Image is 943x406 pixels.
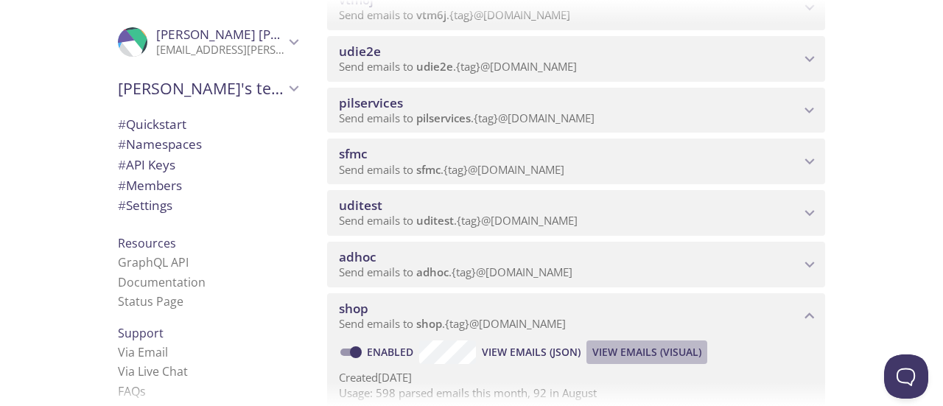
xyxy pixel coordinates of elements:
[339,59,577,74] span: Send emails to . {tag} @[DOMAIN_NAME]
[118,197,126,214] span: #
[339,316,566,331] span: Send emails to . {tag} @[DOMAIN_NAME]
[106,175,309,196] div: Members
[118,78,284,99] span: [PERSON_NAME]'s team
[339,43,381,60] span: udie2e
[118,274,206,290] a: Documentation
[327,36,825,82] div: udie2e namespace
[106,69,309,108] div: Jorgen's team
[339,162,564,177] span: Send emails to . {tag} @[DOMAIN_NAME]
[156,43,284,57] p: [EMAIL_ADDRESS][PERSON_NAME][PERSON_NAME][DOMAIN_NAME]
[327,190,825,236] div: uditest namespace
[339,248,376,265] span: adhoc
[592,343,701,361] span: View Emails (Visual)
[339,265,572,279] span: Send emails to . {tag} @[DOMAIN_NAME]
[118,116,126,133] span: #
[416,111,471,125] span: pilservices
[106,155,309,175] div: API Keys
[327,139,825,184] div: sfmc namespace
[106,134,309,155] div: Namespaces
[118,325,164,341] span: Support
[339,213,578,228] span: Send emails to . {tag} @[DOMAIN_NAME]
[339,370,813,385] p: Created [DATE]
[365,345,419,359] a: Enabled
[339,111,595,125] span: Send emails to . {tag} @[DOMAIN_NAME]
[118,235,176,251] span: Resources
[416,316,442,331] span: shop
[327,242,825,287] div: adhoc namespace
[118,156,126,173] span: #
[118,177,182,194] span: Members
[118,116,186,133] span: Quickstart
[106,114,309,135] div: Quickstart
[339,197,382,214] span: uditest
[482,343,581,361] span: View Emails (JSON)
[339,300,368,317] span: shop
[416,59,453,74] span: udie2e
[106,195,309,216] div: Team Settings
[118,344,168,360] a: Via Email
[416,213,454,228] span: uditest
[339,145,368,162] span: sfmc
[416,162,441,177] span: sfmc
[118,156,175,173] span: API Keys
[118,136,126,153] span: #
[884,354,928,399] iframe: Help Scout Beacon - Open
[118,136,202,153] span: Namespaces
[416,265,449,279] span: adhoc
[106,18,309,66] div: Latha Samsani
[327,88,825,133] div: pilservices namespace
[586,340,707,364] button: View Emails (Visual)
[118,293,183,309] a: Status Page
[476,340,586,364] button: View Emails (JSON)
[339,94,403,111] span: pilservices
[118,197,172,214] span: Settings
[118,363,188,379] a: Via Live Chat
[327,293,825,339] div: shop namespace
[118,177,126,194] span: #
[156,26,358,43] span: [PERSON_NAME] [PERSON_NAME]
[118,254,189,270] a: GraphQL API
